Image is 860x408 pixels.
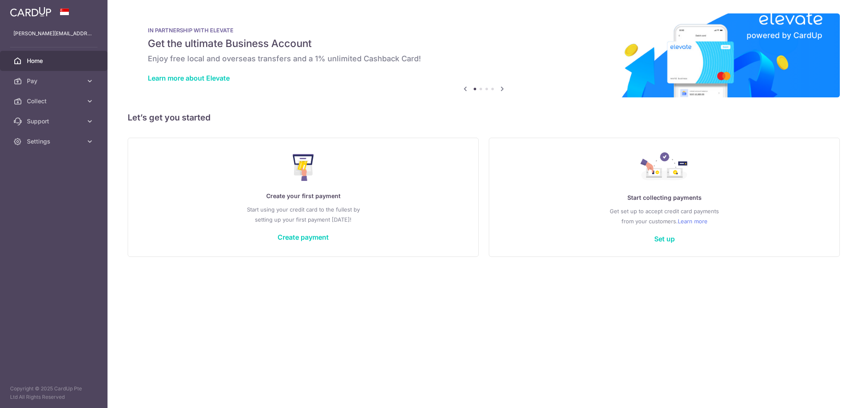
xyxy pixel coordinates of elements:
span: Pay [27,77,82,85]
span: Collect [27,97,82,105]
p: IN PARTNERSHIP WITH ELEVATE [148,27,820,34]
span: Settings [27,137,82,146]
span: Home [27,57,82,65]
h5: Get the ultimate Business Account [148,37,820,50]
img: Renovation banner [128,13,840,97]
img: Make Payment [293,154,314,181]
span: Support [27,117,82,126]
p: Create your first payment [145,191,461,201]
p: [PERSON_NAME][EMAIL_ADDRESS][PERSON_NAME][DOMAIN_NAME] [13,29,94,38]
a: Set up [654,235,675,243]
a: Learn more [678,216,708,226]
a: Create payment [278,233,329,241]
a: Learn more about Elevate [148,74,230,82]
p: Get set up to accept credit card payments from your customers. [506,206,823,226]
h5: Let’s get you started [128,111,840,124]
img: CardUp [10,7,51,17]
p: Start collecting payments [506,193,823,203]
img: Collect Payment [640,152,688,183]
h6: Enjoy free local and overseas transfers and a 1% unlimited Cashback Card! [148,54,820,64]
p: Start using your credit card to the fullest by setting up your first payment [DATE]! [145,204,461,225]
